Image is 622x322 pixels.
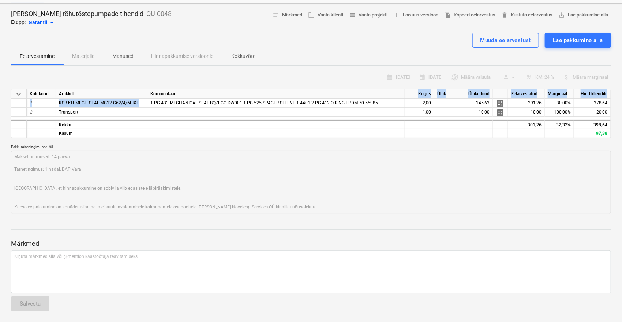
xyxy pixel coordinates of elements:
div: 30,00% [545,99,574,108]
div: 2,00 [405,99,434,108]
div: Marginaal, % [545,89,574,99]
div: Artikkel [56,89,147,99]
button: Kopeeri eelarvestus [441,10,498,21]
p: Kokkuvõte [231,52,255,60]
div: 32,32% [545,120,574,129]
span: Vaata projekti [349,11,387,19]
span: notes [273,12,279,18]
div: Hind kliendile [574,89,611,99]
button: Lae pakkumine alla [555,10,611,21]
span: 1 [30,100,32,106]
span: Transport [59,110,78,115]
span: Halda rea detailset jaotust [496,99,505,108]
textarea: Maksetingimused: 14 päeva Tarnetingimus: 1 nädal, DAP Vara [GEOGRAPHIC_DATA], et hinnapakkumine o... [11,151,611,214]
div: 97,38 [574,129,611,138]
p: Eelarvestamine [20,52,55,60]
div: Ühik [434,89,456,99]
div: Lae pakkumine alla [553,36,603,45]
div: Ühiku hind [456,89,493,99]
span: Halda rea detailset jaotust [496,108,505,117]
span: arrow_drop_down [48,18,56,27]
div: 10,00 [456,108,493,117]
span: Kustuta eelarvestus [501,11,552,19]
div: Muuda eelarvestust [480,36,531,45]
span: delete [501,12,508,18]
div: Kogus [405,89,434,99]
div: 10,00 [508,108,545,117]
span: Märkmed [273,11,302,19]
div: Pakkumise tingimused [11,144,611,149]
div: Kasum [56,129,147,138]
button: Muuda eelarvestust [472,33,539,48]
span: Lae pakkumine alla [558,11,608,19]
button: Vaata projekti [346,10,390,21]
div: 378,64 [574,99,611,108]
span: 2 [30,110,32,115]
div: 398,64 [574,120,611,129]
span: view_list [349,12,356,18]
span: add [393,12,400,18]
div: 100,00% [545,108,574,117]
div: 20,00 [574,108,611,117]
button: Lae pakkumine alla [545,33,611,48]
div: Kommentaar [147,89,405,99]
span: Vaata klienti [308,11,343,19]
p: Manused [112,52,134,60]
p: QU-0048 [146,10,172,18]
span: business [308,12,315,18]
div: Garantii [29,18,56,27]
div: 301,26 [508,120,545,129]
p: Etapp: [11,18,26,27]
span: file_copy [444,12,451,18]
span: 1 PC 433 MECHANICAL SEAL BQ7EGG DW001 1 PC 525 SPACER SLEEVE 1.4401 2 PC 412 O-RING EPDM 70 55985 [150,100,378,106]
span: Ahenda kõik kategooriad [14,90,23,99]
button: Vaata klienti [305,10,346,21]
div: 291,26 [508,99,545,108]
p: Märkmed [11,239,611,248]
span: KSB KIT-MECH SEAL MG12-G62/4/6FIXED54 [59,100,147,106]
button: Loo uus versioon [390,10,441,21]
span: help [48,144,53,149]
span: Loo uus versioon [393,11,438,19]
div: 145,63 [456,99,493,108]
p: [PERSON_NAME] rõhutõstepumpade tihendid [11,10,143,18]
div: Kulukood [27,89,56,99]
button: Märkmed [270,10,305,21]
div: Eelarvestatud maksumus [508,89,545,99]
button: Kustuta eelarvestus [498,10,555,21]
span: Kopeeri eelarvestus [444,11,495,19]
div: 1,00 [405,108,434,117]
span: save_alt [558,12,565,18]
div: Kokku [56,120,147,129]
